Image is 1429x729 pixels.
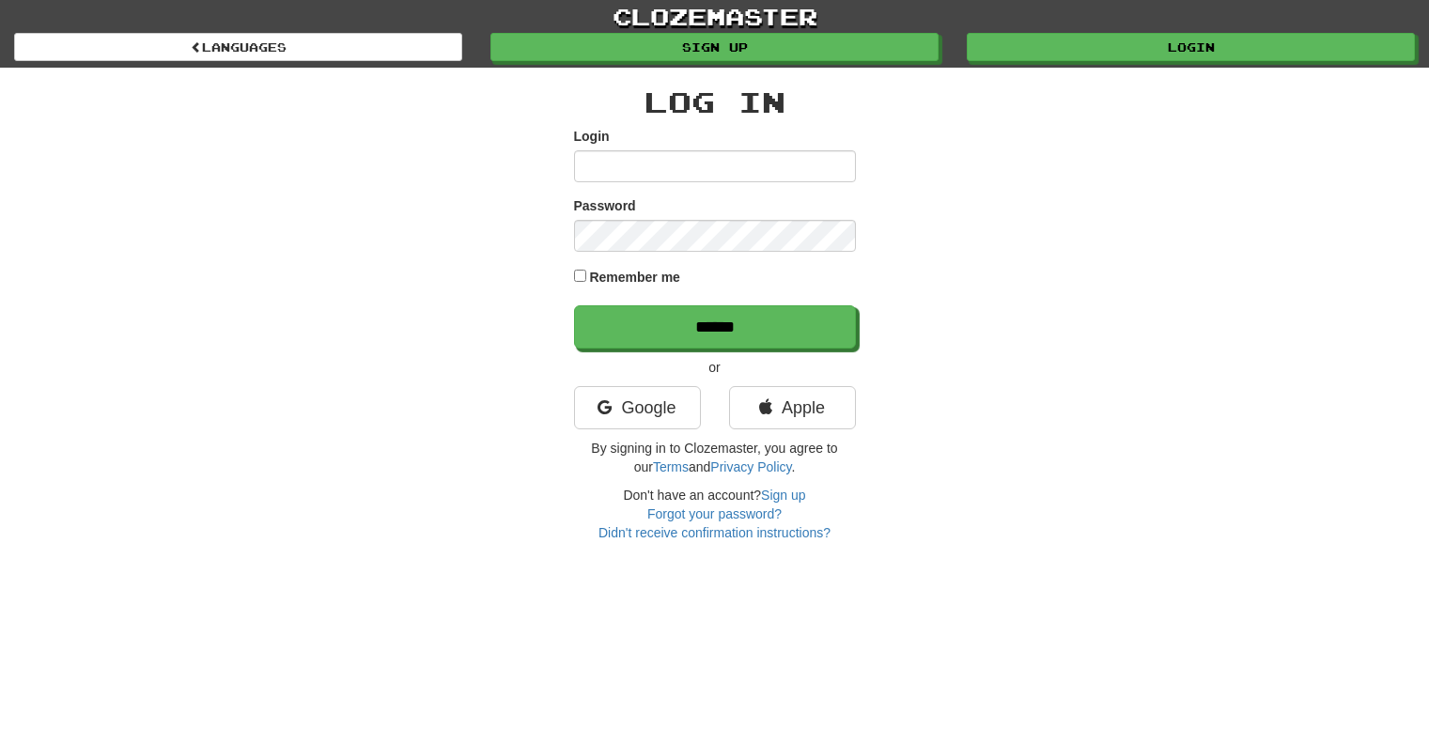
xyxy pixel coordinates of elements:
a: Languages [14,33,462,61]
label: Login [574,127,610,146]
a: Sign up [490,33,939,61]
a: Sign up [761,488,805,503]
label: Remember me [589,268,680,287]
a: Login [967,33,1415,61]
p: By signing in to Clozemaster, you agree to our and . [574,439,856,476]
a: Didn't receive confirmation instructions? [598,525,831,540]
a: Privacy Policy [710,459,791,474]
a: Apple [729,386,856,429]
a: Google [574,386,701,429]
p: or [574,358,856,377]
label: Password [574,196,636,215]
div: Don't have an account? [574,486,856,542]
a: Forgot your password? [647,506,782,521]
a: Terms [653,459,689,474]
h2: Log In [574,86,856,117]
